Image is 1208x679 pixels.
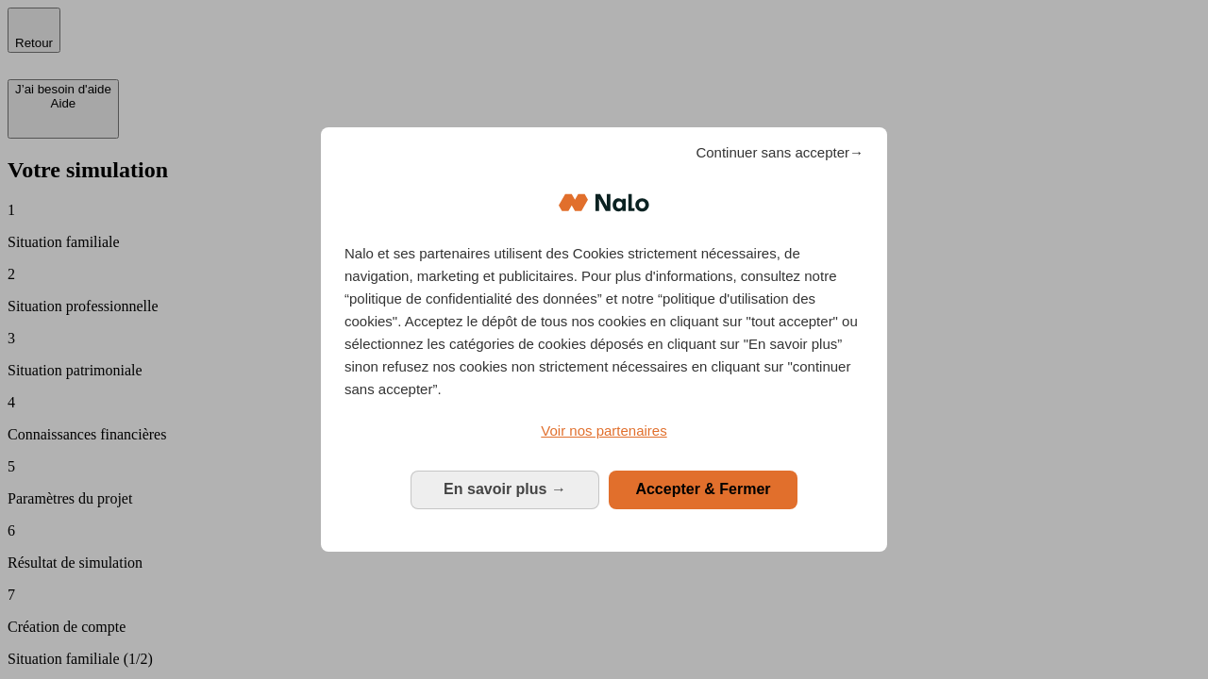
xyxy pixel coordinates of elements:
p: Nalo et ses partenaires utilisent des Cookies strictement nécessaires, de navigation, marketing e... [344,242,864,401]
span: En savoir plus → [444,481,566,497]
span: Accepter & Fermer [635,481,770,497]
span: Continuer sans accepter→ [696,141,864,164]
button: Accepter & Fermer: Accepter notre traitement des données et fermer [609,471,797,508]
div: Bienvenue chez Nalo Gestion du consentement [321,127,887,551]
img: Logo [559,174,649,231]
button: En savoir plus: Configurer vos consentements [411,471,599,508]
span: Voir nos partenaires [541,422,666,439]
a: Voir nos partenaires [344,420,864,442]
